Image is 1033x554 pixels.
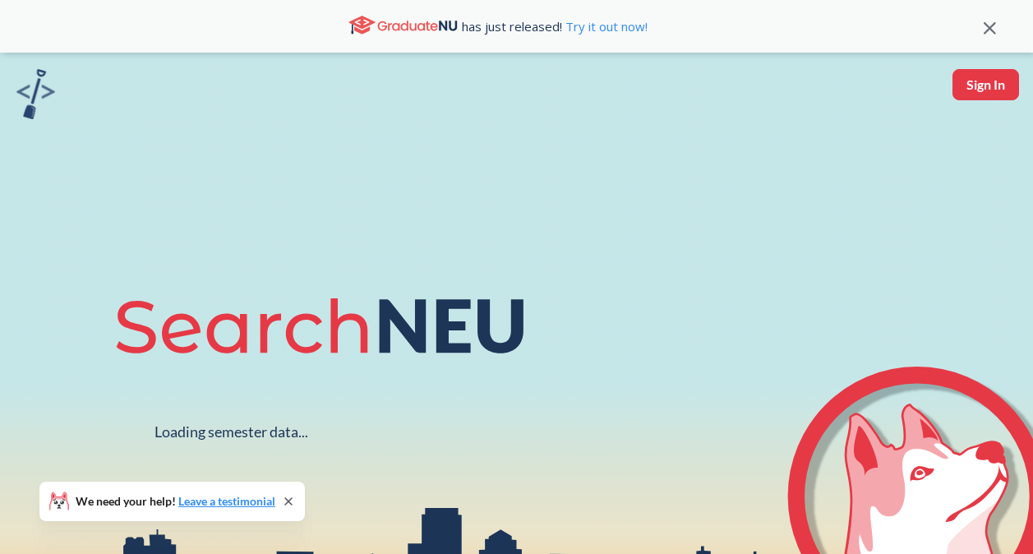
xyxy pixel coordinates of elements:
[76,496,275,507] span: We need your help!
[562,18,648,35] a: Try it out now!
[178,494,275,508] a: Leave a testimonial
[154,422,308,441] div: Loading semester data...
[952,69,1019,100] button: Sign In
[16,69,55,119] img: sandbox logo
[462,17,648,35] span: has just released!
[16,69,55,124] a: sandbox logo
